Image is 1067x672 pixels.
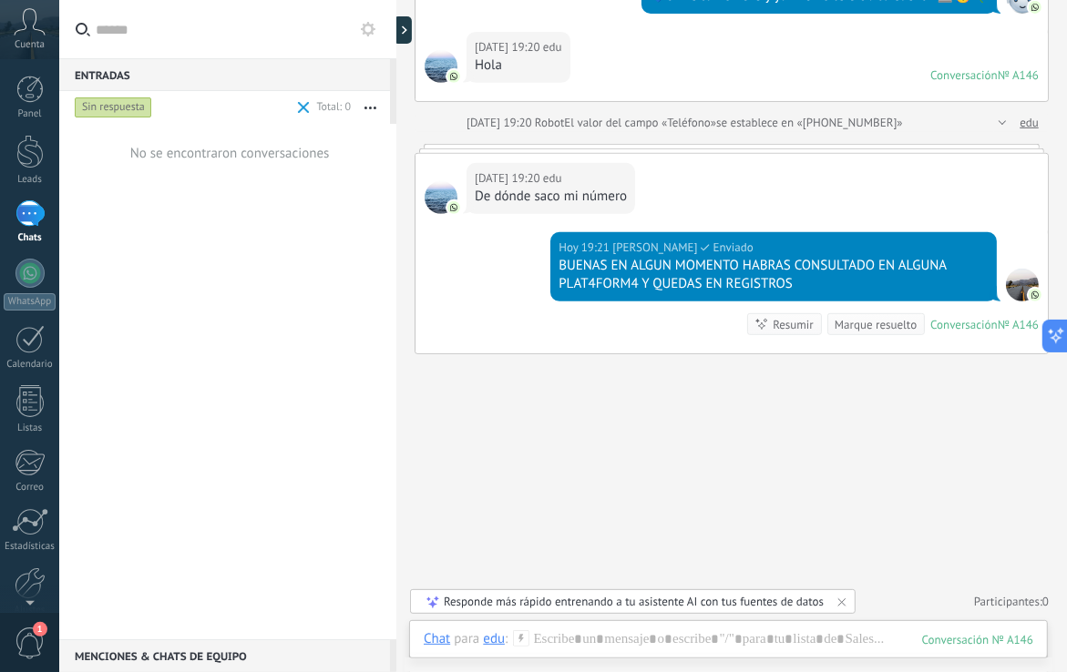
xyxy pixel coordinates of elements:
[59,639,390,672] div: Menciones & Chats de equipo
[75,97,152,118] div: Sin respuesta
[15,39,45,51] span: Cuenta
[475,38,543,56] div: [DATE] 19:20
[930,317,998,332] div: Conversación
[4,108,56,120] div: Panel
[475,56,562,75] div: Hola
[351,91,390,124] button: Más
[998,317,1039,332] div: № A146
[4,174,56,186] div: Leads
[475,169,543,188] div: [DATE] 19:20
[4,482,56,494] div: Correo
[59,58,390,91] div: Entradas
[713,239,754,257] span: Enviado
[444,594,824,609] div: Responde más rápido entrenando a tu asistente AI con tus fuentes de datos
[716,114,903,132] span: se establece en «[PHONE_NUMBER]»
[773,316,814,333] div: Resumir
[483,630,505,647] div: edu
[505,630,508,648] span: :
[559,257,989,293] div: BUENAS EN ALGUN MOMENTO HABRAS CONSULTADO EN ALGUNA PLAT4FORM4 Y QUEDAS EN REGISTROS
[559,239,612,257] div: Hoy 19:21
[543,169,562,188] span: edu
[310,98,351,117] div: Total: 0
[922,632,1033,647] div: 146
[998,67,1039,83] div: № A146
[612,239,697,257] span: Juana (Oficina de Venta)
[1029,289,1041,301] img: com.amocrm.amocrmwa.svg
[425,50,457,83] span: edu
[535,115,564,130] span: Robot
[4,293,56,311] div: WhatsApp
[1006,269,1039,301] span: Juana
[1020,114,1039,132] a: edu
[564,114,716,132] span: El valor del campo «Teléfono»
[447,70,460,83] img: com.amocrm.amocrmwa.svg
[447,201,460,214] img: com.amocrm.amocrmwa.svg
[974,594,1049,609] a: Participantes:0
[394,16,412,44] div: Mostrar
[1042,594,1049,609] span: 0
[543,38,562,56] span: edu
[33,622,47,636] span: 1
[467,114,535,132] div: [DATE] 19:20
[130,145,330,162] div: No se encontraron conversaciones
[4,232,56,244] div: Chats
[4,359,56,371] div: Calendario
[4,423,56,434] div: Listas
[454,630,479,648] span: para
[930,67,998,83] div: Conversación
[425,181,457,214] span: edu
[835,316,917,333] div: Marque resuelto
[475,188,627,206] div: De dónde saco mi número
[4,541,56,553] div: Estadísticas
[1029,1,1041,14] img: com.amocrm.amocrmwa.svg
